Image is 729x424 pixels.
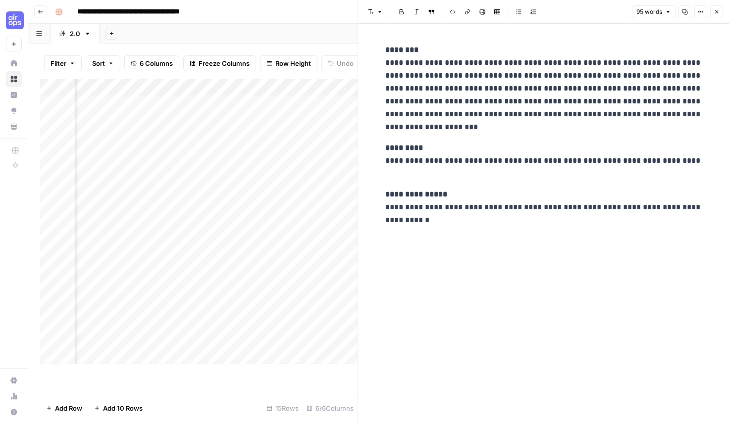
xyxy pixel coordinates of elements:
[632,5,676,18] button: 95 words
[6,87,22,103] a: Insights
[262,400,303,416] div: 15 Rows
[70,29,80,39] div: 2.0
[103,403,143,413] span: Add 10 Rows
[88,400,149,416] button: Add 10 Rows
[55,403,82,413] span: Add Row
[6,71,22,87] a: Browse
[44,55,82,71] button: Filter
[337,58,354,68] span: Undo
[6,119,22,135] a: Your Data
[275,58,311,68] span: Row Height
[260,55,317,71] button: Row Height
[6,103,22,119] a: Opportunities
[6,8,22,33] button: Workspace: September Cohort
[92,58,105,68] span: Sort
[6,373,22,388] a: Settings
[6,11,24,29] img: September Cohort Logo
[199,58,250,68] span: Freeze Columns
[51,24,100,44] a: 2.0
[183,55,256,71] button: Freeze Columns
[636,7,662,16] span: 95 words
[6,404,22,420] button: Help + Support
[124,55,179,71] button: 6 Columns
[140,58,173,68] span: 6 Columns
[51,58,66,68] span: Filter
[86,55,120,71] button: Sort
[6,388,22,404] a: Usage
[303,400,358,416] div: 6/6 Columns
[321,55,360,71] button: Undo
[40,400,88,416] button: Add Row
[6,55,22,71] a: Home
